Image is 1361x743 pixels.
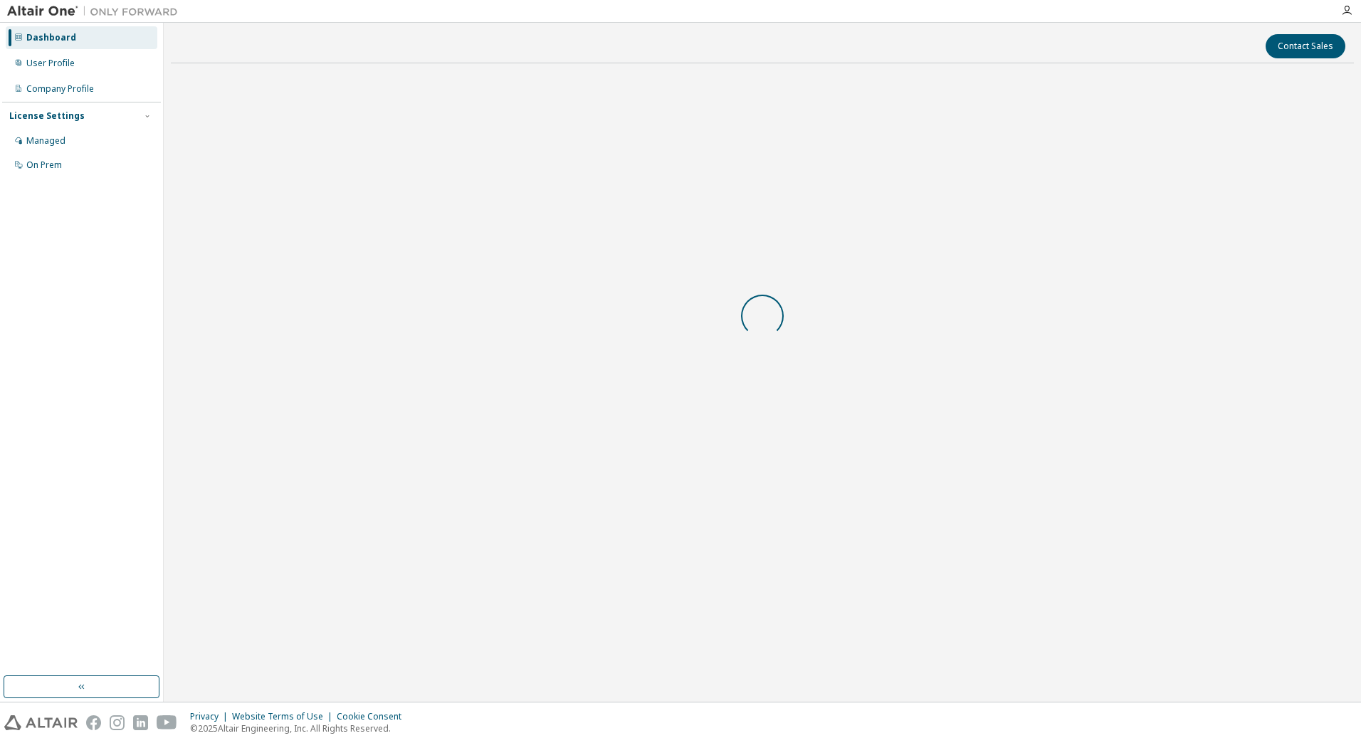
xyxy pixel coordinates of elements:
button: Contact Sales [1266,34,1345,58]
div: User Profile [26,58,75,69]
p: © 2025 Altair Engineering, Inc. All Rights Reserved. [190,722,410,734]
img: instagram.svg [110,715,125,730]
div: Dashboard [26,32,76,43]
div: Privacy [190,711,232,722]
div: Cookie Consent [337,711,410,722]
div: Company Profile [26,83,94,95]
div: Website Terms of Use [232,711,337,722]
img: facebook.svg [86,715,101,730]
div: License Settings [9,110,85,122]
div: On Prem [26,159,62,171]
img: linkedin.svg [133,715,148,730]
img: altair_logo.svg [4,715,78,730]
img: youtube.svg [157,715,177,730]
div: Managed [26,135,65,147]
img: Altair One [7,4,185,19]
